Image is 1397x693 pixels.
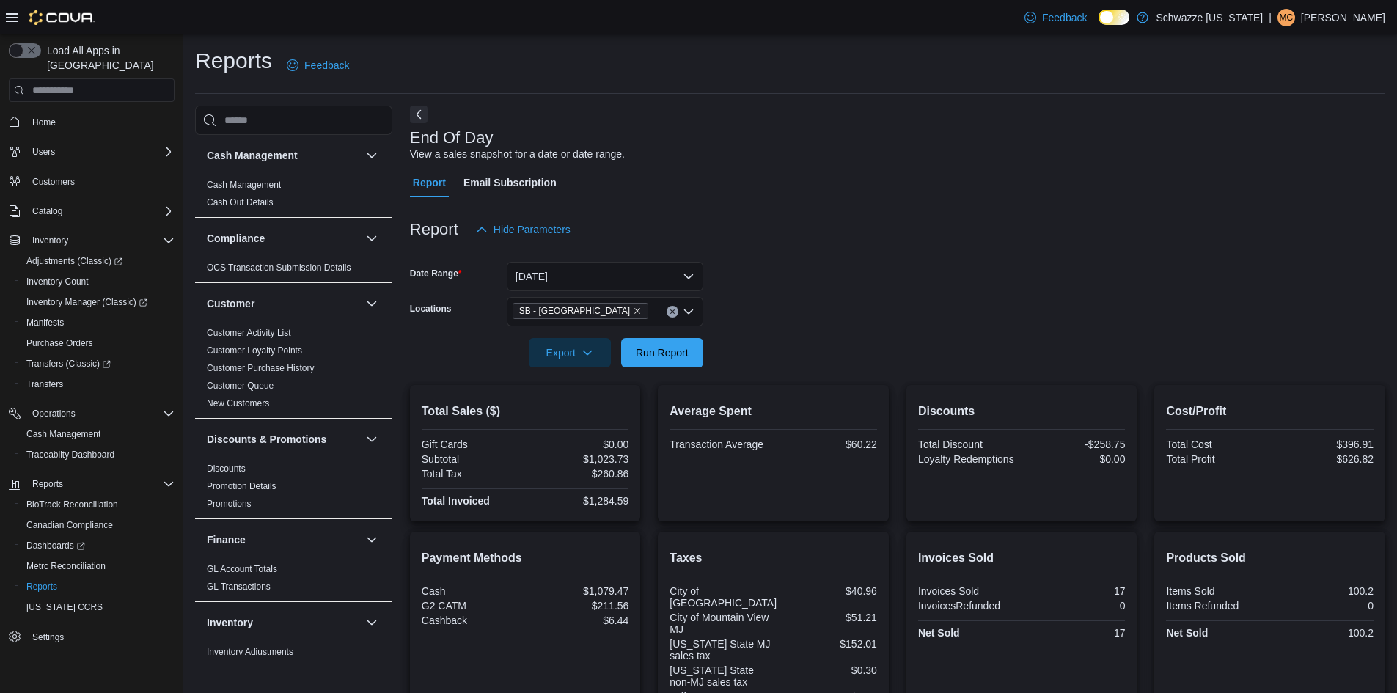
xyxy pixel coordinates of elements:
[32,117,56,128] span: Home
[26,428,100,440] span: Cash Management
[670,403,877,420] h2: Average Spent
[207,327,291,339] span: Customer Activity List
[918,549,1126,567] h2: Invoices Sold
[1166,627,1208,639] strong: Net Sold
[1280,9,1294,26] span: MC
[21,537,175,554] span: Dashboards
[26,519,113,531] span: Canadian Compliance
[1024,600,1125,612] div: 0
[21,355,117,373] a: Transfers (Classic)
[1273,600,1374,612] div: 0
[777,638,877,650] div: $152.01
[15,535,180,556] a: Dashboards
[26,202,68,220] button: Catalog
[207,481,276,491] a: Promotion Details
[207,499,252,509] a: Promotions
[528,585,628,597] div: $1,079.47
[26,475,175,493] span: Reports
[207,646,293,658] span: Inventory Adjustments
[207,397,269,409] span: New Customers
[26,172,175,191] span: Customers
[21,557,111,575] a: Metrc Reconciliation
[529,338,611,367] button: Export
[363,230,381,247] button: Compliance
[621,338,703,367] button: Run Report
[32,146,55,158] span: Users
[463,168,557,197] span: Email Subscription
[15,271,180,292] button: Inventory Count
[918,439,1019,450] div: Total Discount
[195,46,272,76] h1: Reports
[26,143,175,161] span: Users
[207,463,246,474] a: Discounts
[918,453,1019,465] div: Loyalty Redemptions
[41,43,175,73] span: Load All Apps in [GEOGRAPHIC_DATA]
[207,615,253,630] h3: Inventory
[207,296,254,311] h3: Customer
[207,564,277,574] a: GL Account Totals
[918,600,1019,612] div: InvoicesRefunded
[207,563,277,575] span: GL Account Totals
[410,303,452,315] label: Locations
[1042,10,1087,25] span: Feedback
[422,600,522,612] div: G2 CATM
[519,304,630,318] span: SB - [GEOGRAPHIC_DATA]
[21,425,175,443] span: Cash Management
[410,221,458,238] h3: Report
[207,180,281,190] a: Cash Management
[21,375,175,393] span: Transfers
[363,430,381,448] button: Discounts & Promotions
[207,148,298,163] h3: Cash Management
[15,292,180,312] a: Inventory Manager (Classic)
[207,432,326,447] h3: Discounts & Promotions
[15,353,180,374] a: Transfers (Classic)
[207,532,360,547] button: Finance
[363,614,381,631] button: Inventory
[21,273,95,290] a: Inventory Count
[1273,627,1374,639] div: 100.2
[670,439,770,450] div: Transaction Average
[26,317,64,329] span: Manifests
[21,578,175,595] span: Reports
[26,173,81,191] a: Customers
[32,235,68,246] span: Inventory
[422,453,522,465] div: Subtotal
[281,51,355,80] a: Feedback
[3,201,180,221] button: Catalog
[21,273,175,290] span: Inventory Count
[26,449,114,461] span: Traceabilty Dashboard
[1019,3,1093,32] a: Feedback
[422,468,522,480] div: Total Tax
[207,498,252,510] span: Promotions
[538,338,602,367] span: Export
[683,306,694,318] button: Open list of options
[195,460,392,518] div: Discounts & Promotions
[207,296,360,311] button: Customer
[21,375,69,393] a: Transfers
[1166,600,1266,612] div: Items Refunded
[15,576,180,597] button: Reports
[1166,585,1266,597] div: Items Sold
[21,578,63,595] a: Reports
[21,537,91,554] a: Dashboards
[410,147,625,162] div: View a sales snapshot for a date or date range.
[15,494,180,515] button: BioTrack Reconciliation
[1099,25,1099,26] span: Dark Mode
[1269,9,1272,26] p: |
[207,615,360,630] button: Inventory
[21,314,70,331] a: Manifests
[207,148,360,163] button: Cash Management
[667,306,678,318] button: Clear input
[528,600,628,612] div: $211.56
[3,230,180,251] button: Inventory
[3,626,180,648] button: Settings
[26,202,175,220] span: Catalog
[21,334,99,352] a: Purchase Orders
[26,405,175,422] span: Operations
[26,337,93,349] span: Purchase Orders
[195,324,392,418] div: Customer
[918,627,960,639] strong: Net Sold
[26,276,89,287] span: Inventory Count
[528,439,628,450] div: $0.00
